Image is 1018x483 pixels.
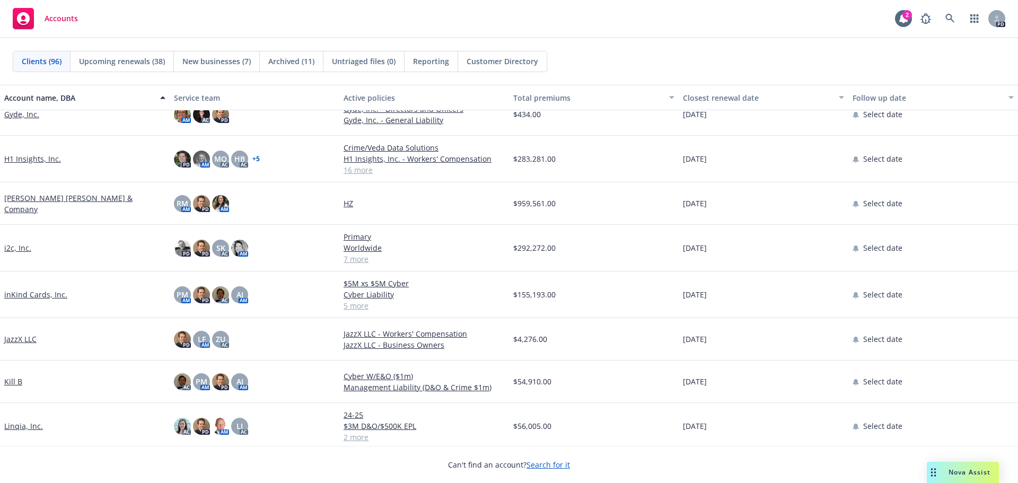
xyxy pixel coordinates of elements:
img: photo [212,286,229,303]
span: Select date [863,376,902,387]
span: Select date [863,420,902,432]
span: AJ [236,289,243,300]
span: $283,281.00 [513,153,556,164]
span: [DATE] [683,420,707,432]
img: photo [231,240,248,257]
span: Select date [863,198,902,209]
span: PM [177,289,188,300]
button: Nova Assist [927,462,999,483]
span: Select date [863,109,902,120]
span: $434.00 [513,109,541,120]
span: Select date [863,333,902,345]
span: Upcoming renewals (38) [79,56,165,67]
img: photo [174,106,191,123]
span: [DATE] [683,376,707,387]
span: Can't find an account? [448,459,570,470]
div: Service team [174,92,335,103]
div: Closest renewal date [683,92,832,103]
a: H1 Insights, Inc. [4,153,61,164]
button: Closest renewal date [679,85,848,110]
a: Search for it [526,460,570,470]
a: $5M xs $5M Cyber [344,278,505,289]
a: Report a Bug [915,8,936,29]
span: MQ [214,153,227,164]
img: photo [212,195,229,212]
img: photo [174,331,191,348]
span: Select date [863,242,902,253]
span: $292,272.00 [513,242,556,253]
button: Follow up date [848,85,1018,110]
span: [DATE] [683,198,707,209]
img: photo [193,106,210,123]
a: inKind Cards, Inc. [4,289,67,300]
span: $155,193.00 [513,289,556,300]
a: 7 more [344,253,505,265]
a: Gyde, Inc. - General Liability [344,115,505,126]
span: Nova Assist [949,468,990,477]
span: Untriaged files (0) [332,56,396,67]
a: H1 Insights, Inc. - Workers' Compensation [344,153,505,164]
img: photo [174,240,191,257]
img: photo [193,240,210,257]
span: ZU [216,333,225,345]
a: Primary [344,231,505,242]
span: Accounts [45,14,78,23]
a: HZ [344,198,505,209]
a: $3M D&O/$500K EPL [344,420,505,432]
img: photo [212,106,229,123]
a: Crime/Veda Data Solutions [344,142,505,153]
div: Follow up date [853,92,1002,103]
a: Gyde, Inc. [4,109,39,120]
span: [DATE] [683,333,707,345]
div: Total premiums [513,92,663,103]
span: [DATE] [683,109,707,120]
a: Search [940,8,961,29]
span: Archived (11) [268,56,314,67]
button: Active policies [339,85,509,110]
span: $4,276.00 [513,333,547,345]
img: photo [193,151,210,168]
span: $54,910.00 [513,376,551,387]
span: Clients (96) [22,56,62,67]
span: [DATE] [683,289,707,300]
span: Select date [863,153,902,164]
a: Kill B [4,376,22,387]
img: photo [174,151,191,168]
span: Reporting [413,56,449,67]
div: 2 [902,10,912,20]
span: LF [198,333,206,345]
a: 5 more [344,300,505,311]
img: photo [193,418,210,435]
span: LI [236,420,243,432]
img: photo [174,373,191,390]
span: New businesses (7) [182,56,251,67]
a: JazzX LLC - Workers' Compensation [344,328,505,339]
img: photo [193,286,210,303]
a: Cyber W/E&O ($1m) [344,371,505,382]
a: 16 more [344,164,505,175]
a: + 5 [252,156,260,162]
a: Worldwide [344,242,505,253]
span: [DATE] [683,153,707,164]
span: SK [216,242,225,253]
img: photo [212,373,229,390]
button: Total premiums [509,85,679,110]
span: Customer Directory [467,56,538,67]
a: Accounts [8,4,82,33]
div: Account name, DBA [4,92,154,103]
img: photo [174,418,191,435]
a: JazzX LLC - Business Owners [344,339,505,350]
a: Cyber Liability [344,289,505,300]
span: [DATE] [683,242,707,253]
a: 24-25 [344,409,505,420]
a: Switch app [964,8,985,29]
span: $56,005.00 [513,420,551,432]
a: JazzX LLC [4,333,37,345]
img: photo [212,418,229,435]
button: Service team [170,85,339,110]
